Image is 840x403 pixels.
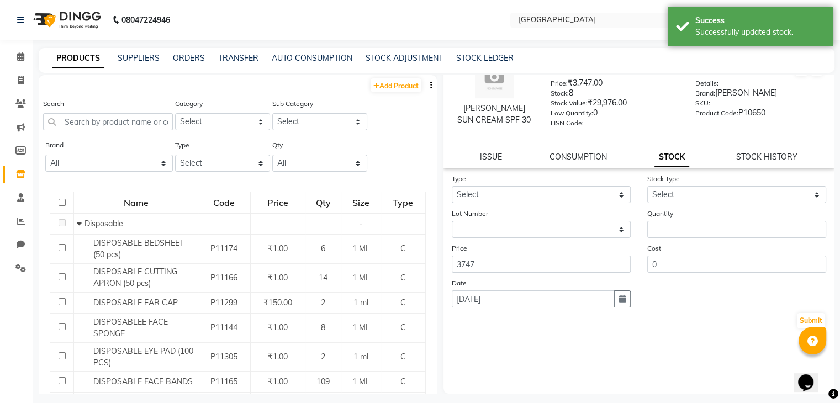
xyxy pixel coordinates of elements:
[84,219,123,229] span: Disposable
[77,219,84,229] span: Collapse Row
[480,152,502,162] a: ISSUE
[695,88,715,98] label: Brand:
[456,53,514,63] a: STOCK LEDGER
[93,298,178,307] span: DISPOSABLE EAR CAP
[551,98,588,108] label: Stock Value:
[316,377,330,386] span: 109
[647,243,661,253] label: Cost
[52,49,104,68] a: PRODUCTS
[794,359,829,392] iframe: chat widget
[452,174,466,184] label: Type
[551,78,568,88] label: Price:
[455,103,535,126] div: [PERSON_NAME] SUN CREAM SPF 30
[210,352,237,362] span: P11305
[321,352,325,362] span: 2
[175,99,203,109] label: Category
[695,107,823,123] div: P10650
[382,193,424,213] div: Type
[551,108,593,118] label: Low Quantity:
[654,147,689,167] a: STOCK
[695,26,825,38] div: Successfully updated stock.
[268,377,288,386] span: ₹1.00
[551,107,679,123] div: 0
[210,322,237,332] span: P11144
[268,322,288,332] span: ₹1.00
[695,98,710,108] label: SKU:
[551,97,679,113] div: ₹29,976.00
[93,377,193,386] span: DISPOSABLE FACE BANDS
[118,53,160,63] a: SUPPLIERS
[306,193,341,213] div: Qty
[647,209,673,219] label: Quantity
[551,118,584,128] label: HSN Code:
[551,87,679,103] div: 8
[268,273,288,283] span: ₹1.00
[400,298,406,307] span: C
[93,317,168,338] span: DISPOSABLEE FACE SPONGE
[352,273,370,283] span: 1 ML
[352,243,370,253] span: 1 ML
[268,243,288,253] span: ₹1.00
[263,298,292,307] span: ₹150.00
[352,322,370,332] span: 1 ML
[175,140,189,150] label: Type
[93,267,177,288] span: DISPOSABLE CUTTING APRON (50 pcs)
[272,53,352,63] a: AUTO CONSUMPTION
[210,243,237,253] span: P11174
[321,243,325,253] span: 6
[352,377,370,386] span: 1 ML
[43,113,173,130] input: Search by product name or code
[360,219,363,229] span: -
[272,140,283,150] label: Qty
[43,99,64,109] label: Search
[366,53,443,63] a: STOCK ADJUSTMENT
[551,88,569,98] label: Stock:
[342,193,380,213] div: Size
[371,78,421,92] a: Add Product
[353,352,368,362] span: 1 ml
[400,273,406,283] span: C
[210,377,237,386] span: P11165
[272,99,313,109] label: Sub Category
[93,238,184,259] span: DISPOSABLE BEDSHEET (50 pcs)
[400,243,406,253] span: C
[695,78,719,88] label: Details:
[551,77,679,93] div: ₹3,747.00
[452,209,488,219] label: Lot Number
[321,298,325,307] span: 2
[268,352,288,362] span: ₹1.00
[210,298,237,307] span: P11299
[199,193,250,213] div: Code
[251,193,304,213] div: Price
[400,322,406,332] span: C
[28,4,104,35] img: logo
[93,346,193,368] span: DISPOSABLE EYE PAD (100 PCS)
[173,53,205,63] a: ORDERS
[353,298,368,307] span: 1 ml
[452,243,467,253] label: Price
[400,352,406,362] span: C
[121,4,170,35] b: 08047224946
[550,152,607,162] a: CONSUMPTION
[647,174,680,184] label: Stock Type
[210,273,237,283] span: P11166
[321,322,325,332] span: 8
[736,152,797,162] a: STOCK HISTORY
[475,60,514,98] img: avatar
[695,108,738,118] label: Product Code:
[695,87,823,103] div: [PERSON_NAME]
[797,313,825,328] button: Submit
[452,278,467,288] label: Date
[400,377,406,386] span: C
[45,140,64,150] label: Brand
[319,273,327,283] span: 14
[695,15,825,26] div: Success
[75,193,197,213] div: Name
[218,53,258,63] a: TRANSFER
